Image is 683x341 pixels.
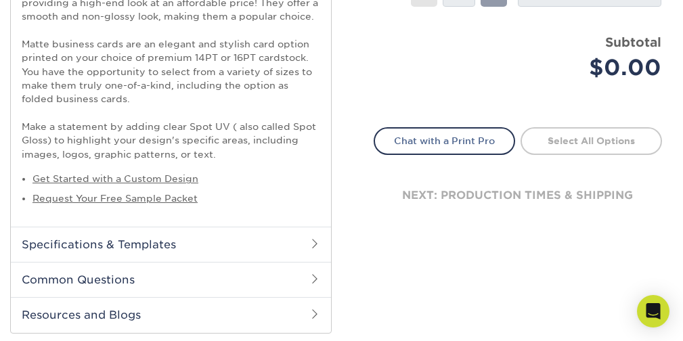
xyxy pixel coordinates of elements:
h2: Specifications & Templates [11,227,331,262]
div: $0.00 [528,51,661,84]
div: Open Intercom Messenger [637,295,669,327]
a: Chat with a Print Pro [374,127,515,154]
a: Select All Options [521,127,662,154]
h2: Common Questions [11,262,331,297]
strong: Subtotal [605,35,661,49]
a: Request Your Free Sample Packet [32,193,198,204]
h2: Resources and Blogs [11,297,331,332]
a: Get Started with a Custom Design [32,173,198,184]
div: next: production times & shipping [374,155,663,236]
